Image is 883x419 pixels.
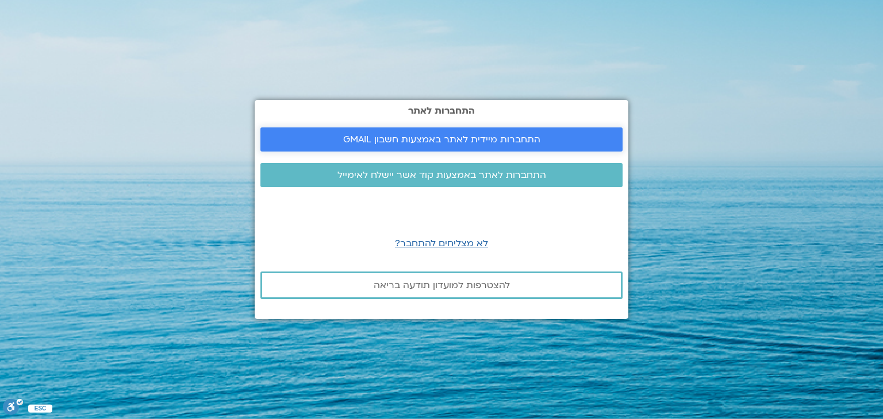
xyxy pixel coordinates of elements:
[260,163,623,187] a: התחברות לאתר באמצעות קוד אשר יישלח לאימייל
[260,271,623,299] a: להצטרפות למועדון תודעה בריאה
[343,134,540,145] span: התחברות מיידית לאתר באמצעות חשבון GMAIL
[260,127,623,152] a: התחברות מיידית לאתר באמצעות חשבון GMAIL
[395,237,488,250] a: לא מצליחים להתחבר?
[374,280,510,290] span: להצטרפות למועדון תודעה בריאה
[260,106,623,116] h2: התחברות לאתר
[337,170,546,180] span: התחברות לאתר באמצעות קוד אשר יישלח לאימייל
